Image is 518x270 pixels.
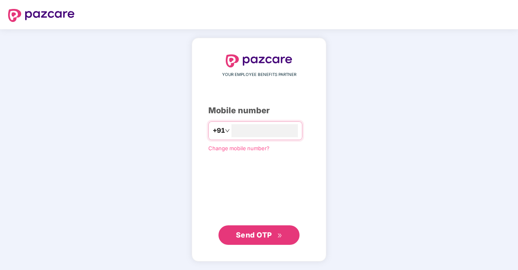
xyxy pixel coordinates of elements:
[225,128,230,133] span: down
[218,225,300,245] button: Send OTPdouble-right
[277,233,283,238] span: double-right
[208,104,310,117] div: Mobile number
[208,145,270,151] a: Change mobile number?
[213,125,225,136] span: +91
[222,71,296,78] span: YOUR EMPLOYEE BENEFITS PARTNER
[236,231,272,239] span: Send OTP
[226,54,292,67] img: logo
[8,9,75,22] img: logo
